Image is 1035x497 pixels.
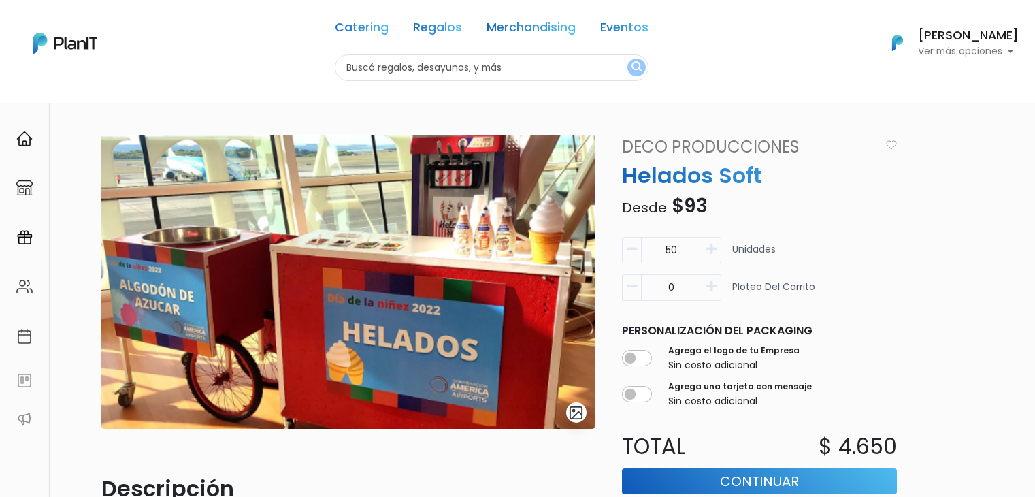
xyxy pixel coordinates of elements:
a: Catering [335,22,389,38]
p: Personalización del packaging [622,323,897,339]
a: Regalos [413,22,462,38]
label: Agrega una tarjeta con mensaje [668,381,812,393]
a: Deco Producciones [614,135,881,159]
label: Agrega el logo de tu Empresa [668,344,800,357]
img: feedback-78b5a0c8f98aac82b08bfc38622c3050aee476f2c9584af64705fc4e61158814.svg [16,372,33,389]
a: Eventos [600,22,648,38]
p: Ploteo del carrito [732,280,815,306]
img: marketplace-4ceaa7011d94191e9ded77b95e3339b90024bf715f7c57f8cf31f2d8c509eaba.svg [16,180,33,196]
p: Unidades [732,242,776,269]
p: Ver más opciones [918,47,1019,57]
a: Merchandising [487,22,576,38]
img: PlanIt Logo [883,28,913,58]
p: Sin costo adicional [668,394,812,408]
img: campaigns-02234683943229c281be62815700db0a1741e53638e28bf9629b52c665b00959.svg [16,229,33,246]
img: heart_icon [886,140,897,150]
img: gallery-light [568,405,584,421]
p: Sin costo adicional [668,358,800,372]
img: partners-52edf745621dab592f3b2c58e3bca9d71375a7ef29c3b500c9f145b62cc070d4.svg [16,411,33,427]
button: PlanIt Logo [PERSON_NAME] Ver más opciones [874,25,1019,61]
input: Buscá regalos, desayunos, y más [335,54,648,81]
button: Continuar [622,468,897,494]
span: Desde [622,198,667,217]
span: $93 [672,193,708,219]
img: people-662611757002400ad9ed0e3c099ab2801c6687ba6c219adb57efc949bc21e19d.svg [16,278,33,295]
img: Deco_helados.png [101,135,595,429]
img: search_button-432b6d5273f82d61273b3651a40e1bd1b912527efae98b1b7a1b2c0702e16a8d.svg [631,61,642,74]
img: home-e721727adea9d79c4d83392d1f703f7f8bce08238fde08b1acbfd93340b81755.svg [16,131,33,147]
p: $ 4.650 [819,430,897,463]
p: Total [614,430,759,463]
p: Helados Soft [614,159,905,192]
h6: [PERSON_NAME] [918,30,1019,42]
img: PlanIt Logo [33,33,97,54]
img: calendar-87d922413cdce8b2cf7b7f5f62616a5cf9e4887200fb71536465627b3292af00.svg [16,328,33,344]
